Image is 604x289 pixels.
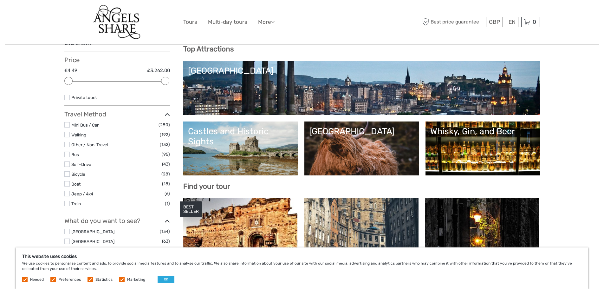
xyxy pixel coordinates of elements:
[127,277,145,282] label: Marketing
[71,132,86,137] a: Walking
[165,200,170,207] span: (1)
[183,45,234,53] b: Top Attractions
[147,67,170,74] label: £3,262.00
[489,19,500,25] span: GBP
[161,170,170,178] span: (28)
[430,126,535,171] a: Whisky, Gin, and Beer
[71,122,99,128] a: Mini Bus / Car
[22,254,582,259] h5: This website uses cookies
[71,181,81,187] a: Boat
[183,17,197,27] a: Tours
[73,10,81,17] button: Open LiveChat chat widget
[506,17,518,27] div: EN
[160,131,170,138] span: (192)
[9,11,72,16] p: We're away right now. Please check back later!
[180,201,202,217] div: BEST SELLER
[188,66,535,76] div: [GEOGRAPHIC_DATA]
[421,17,484,27] span: Best price guarantee
[162,180,170,187] span: (18)
[165,190,170,197] span: (6)
[64,67,77,74] label: £4.49
[160,141,170,148] span: (132)
[71,172,85,177] a: Bicycle
[188,126,293,171] a: Castles and Historic Sights
[162,151,170,158] span: (95)
[30,277,44,282] label: Needed
[71,191,93,196] a: Jeep / 4x4
[93,5,141,39] img: 912-116e97a1-e294-4520-a4a1-76b797511d0c_logo_big.jpg
[64,56,170,64] h3: Price
[16,247,588,289] div: We use cookies to personalise content and ads, to provide social media features and to analyse ou...
[71,239,114,244] a: [GEOGRAPHIC_DATA]
[95,277,113,282] label: Statistics
[71,229,114,234] a: [GEOGRAPHIC_DATA]
[71,201,81,206] a: Train
[160,228,170,235] span: (134)
[208,17,247,27] a: Multi-day tours
[532,19,537,25] span: 0
[258,17,275,27] a: More
[162,238,170,245] span: (63)
[162,161,170,168] span: (43)
[309,126,414,171] a: [GEOGRAPHIC_DATA]
[159,121,170,128] span: (280)
[71,162,91,167] a: Self-Drive
[188,126,293,147] div: Castles and Historic Sights
[58,277,81,282] label: Preferences
[71,152,79,157] a: Bus
[64,217,170,225] h3: What do you want to see?
[309,126,414,136] div: [GEOGRAPHIC_DATA]
[71,142,108,147] a: Other / Non-Travel
[430,126,535,136] div: Whisky, Gin, and Beer
[188,66,535,110] a: [GEOGRAPHIC_DATA]
[158,276,174,283] button: OK
[71,95,97,100] a: Private tours
[64,110,170,118] h3: Travel Method
[183,182,230,191] b: Find your tour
